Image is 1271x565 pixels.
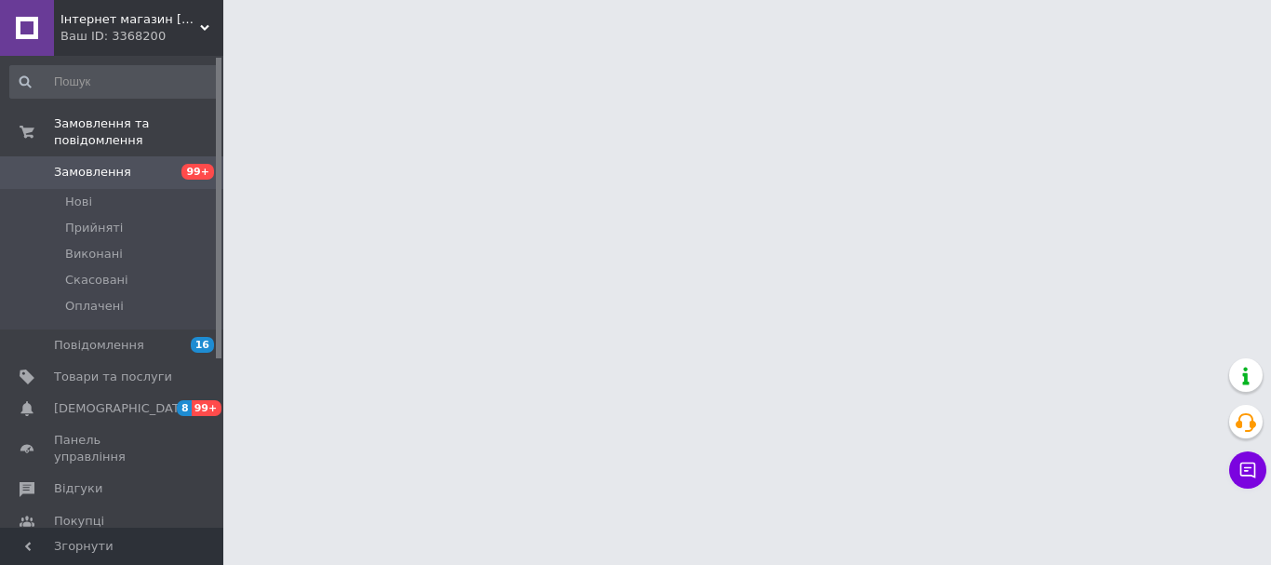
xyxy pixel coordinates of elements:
[65,272,128,289] span: Скасовані
[65,246,123,262] span: Виконані
[9,65,220,99] input: Пошук
[54,337,144,354] span: Повідомлення
[54,480,102,497] span: Відгуки
[54,400,192,417] span: [DEMOGRAPHIC_DATA]
[54,369,172,385] span: Товари та послуги
[1229,451,1266,489] button: Чат з покупцем
[192,400,222,416] span: 99+
[60,11,200,28] span: Інтернет магазин KERNER
[177,400,192,416] span: 8
[60,28,223,45] div: Ваш ID: 3368200
[65,194,92,210] span: Нові
[54,164,131,181] span: Замовлення
[181,164,214,180] span: 99+
[65,220,123,236] span: Прийняті
[54,513,104,530] span: Покупці
[54,115,223,149] span: Замовлення та повідомлення
[65,298,124,315] span: Оплачені
[54,432,172,465] span: Панель управління
[191,337,214,353] span: 16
